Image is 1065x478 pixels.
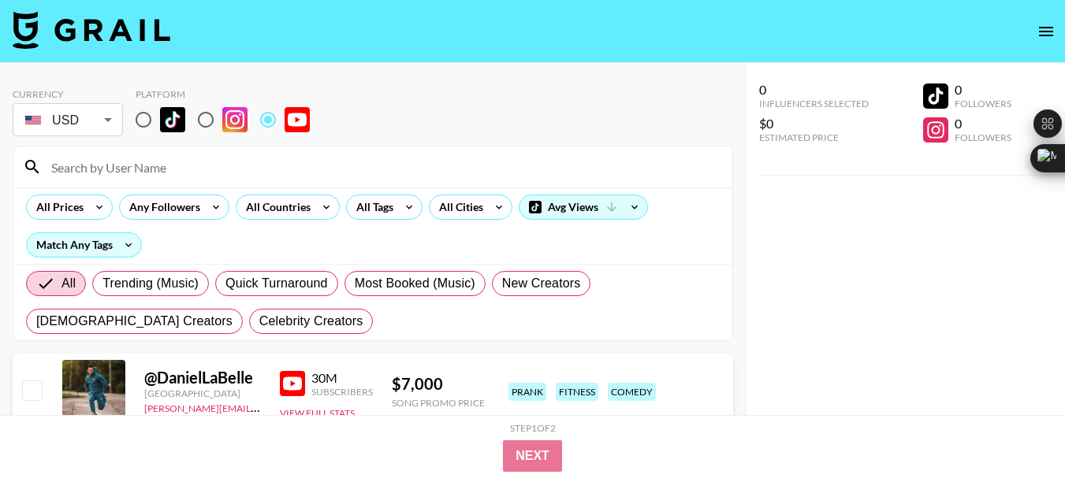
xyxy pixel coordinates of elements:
div: comedy [608,383,656,401]
div: All Countries [236,195,314,219]
div: fitness [556,383,598,401]
div: All Tags [347,195,397,219]
div: Step 1 of 2 [510,422,556,434]
span: Celebrity Creators [259,312,363,331]
div: All Prices [27,195,87,219]
div: Avg Views [519,195,647,219]
div: Subscribers [311,386,373,398]
div: USD [16,106,120,134]
span: Trending (Music) [102,274,199,293]
button: View Full Stats [280,407,355,419]
div: 30M [311,370,373,386]
button: Next [503,440,562,472]
div: $ 7,000 [392,374,485,394]
span: [DEMOGRAPHIC_DATA] Creators [36,312,233,331]
iframe: Drift Widget Chat Controller [986,399,1046,459]
div: prank [508,383,546,401]
img: TikTok [160,107,185,132]
a: [PERSON_NAME][EMAIL_ADDRESS][DOMAIN_NAME] [144,399,378,414]
div: Estimated Price [759,132,869,143]
span: Most Booked (Music) [355,274,475,293]
input: Search by User Name [42,154,723,180]
img: YouTube [280,371,305,396]
div: Platform [136,88,322,100]
button: open drawer [1030,16,1062,47]
div: Match Any Tags [27,233,141,257]
div: 0 [955,116,1011,132]
img: YouTube [285,107,310,132]
div: 0 [759,82,869,98]
span: New Creators [502,274,581,293]
div: [GEOGRAPHIC_DATA] [144,387,261,399]
img: Grail Talent [13,11,170,49]
div: All Cities [430,195,486,219]
span: All [61,274,76,293]
div: $0 [759,116,869,132]
div: Followers [955,132,1011,143]
div: Influencers Selected [759,98,869,109]
div: @ DanielLaBelle [144,368,261,387]
div: Any Followers [120,195,203,219]
span: Quick Turnaround [225,274,328,293]
div: Song Promo Price [392,397,485,409]
div: Followers [955,98,1011,109]
div: Currency [13,88,123,100]
div: 0 [955,82,1011,98]
img: Instagram [222,107,248,132]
